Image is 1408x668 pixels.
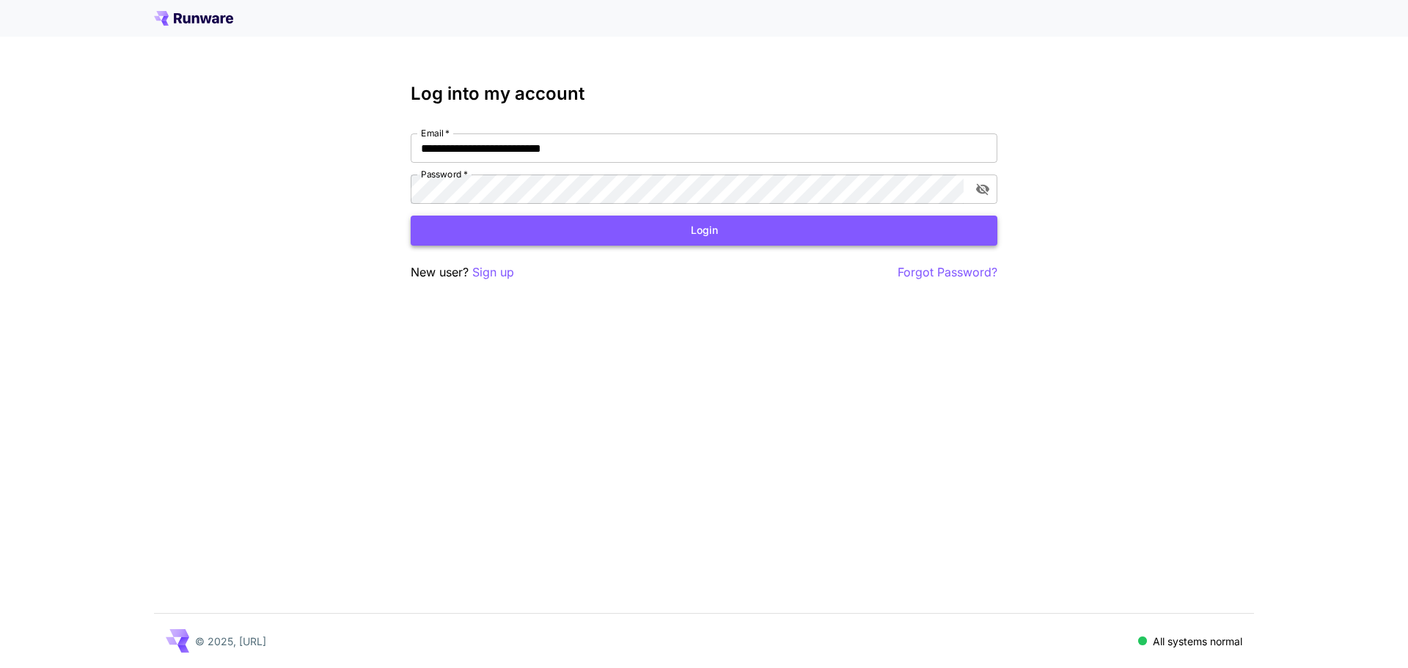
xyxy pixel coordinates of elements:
[421,127,450,139] label: Email
[411,263,514,282] p: New user?
[195,634,266,649] p: © 2025, [URL]
[472,263,514,282] button: Sign up
[898,263,997,282] button: Forgot Password?
[411,216,997,246] button: Login
[1153,634,1242,649] p: All systems normal
[969,176,996,202] button: toggle password visibility
[411,84,997,104] h3: Log into my account
[421,168,468,180] label: Password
